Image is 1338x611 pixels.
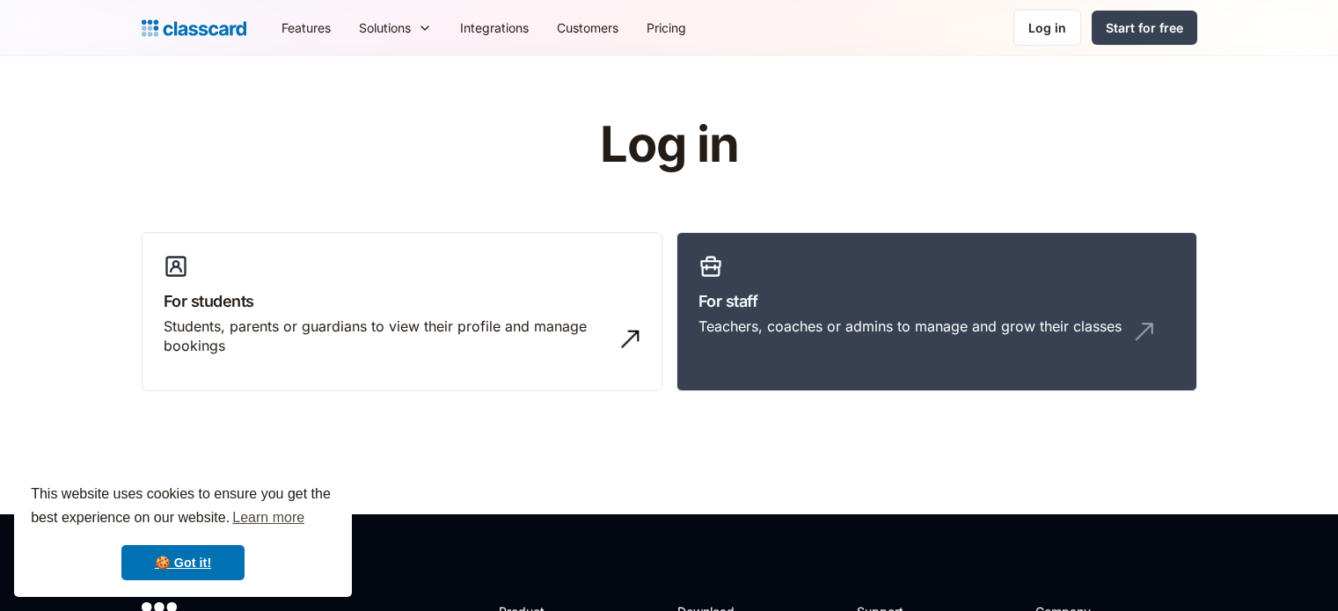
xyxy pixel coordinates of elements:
[1013,10,1081,46] a: Log in
[543,8,632,47] a: Customers
[698,289,1175,313] h3: For staff
[14,467,352,597] div: cookieconsent
[267,8,345,47] a: Features
[446,8,543,47] a: Integrations
[698,316,1122,336] div: Teachers, coaches or admins to manage and grow their classes
[142,16,246,40] a: home
[632,8,700,47] a: Pricing
[164,316,605,356] div: Students, parents or guardians to view their profile and manage bookings
[359,18,411,37] div: Solutions
[164,289,640,313] h3: For students
[1106,18,1183,37] div: Start for free
[676,232,1197,392] a: For staffTeachers, coaches or admins to manage and grow their classes
[345,8,446,47] div: Solutions
[1028,18,1066,37] div: Log in
[142,232,662,392] a: For studentsStudents, parents or guardians to view their profile and manage bookings
[31,484,335,531] span: This website uses cookies to ensure you get the best experience on our website.
[390,118,948,172] h1: Log in
[121,545,245,580] a: dismiss cookie message
[1092,11,1197,45] a: Start for free
[230,505,307,531] a: learn more about cookies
